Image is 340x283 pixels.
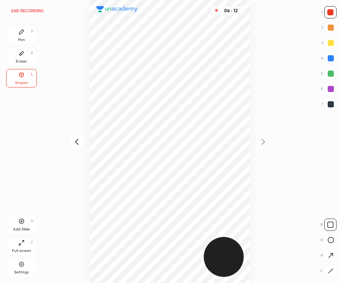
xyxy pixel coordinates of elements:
[15,81,28,85] div: Shapes
[321,52,337,64] div: 4
[321,21,337,34] div: 2
[320,234,337,246] div: O
[96,6,138,12] img: logo.38c385cc.svg
[31,240,33,244] div: F
[14,270,29,274] div: Settings
[321,98,337,110] div: 7
[13,227,30,231] div: Add Slide
[31,72,33,76] div: L
[16,59,27,63] div: Eraser
[12,249,31,253] div: Full screen
[31,219,33,223] div: H
[18,38,25,42] div: Pen
[31,30,33,33] div: P
[320,249,337,262] div: A
[320,265,337,277] div: L
[321,67,337,80] div: 5
[321,83,337,95] div: 6
[6,6,49,15] button: End recording
[321,37,337,49] div: 3
[31,51,33,55] div: E
[321,6,337,18] div: 1
[320,219,337,231] div: R
[222,8,240,13] div: 06 : 12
